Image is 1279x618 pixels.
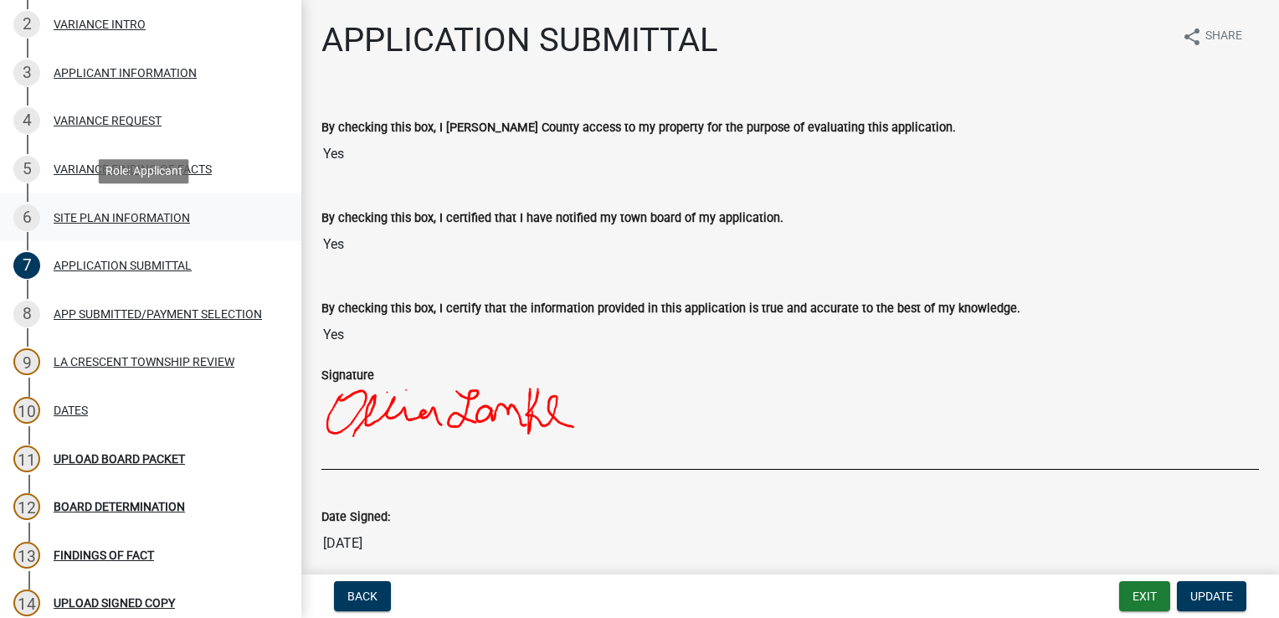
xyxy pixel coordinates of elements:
[1169,20,1256,53] button: shareShare
[54,260,192,271] div: APPLICATION SUBMITTAL
[54,163,212,175] div: VARIANCE FINDING OF FACTS
[54,453,185,465] div: UPLOAD BOARD PACKET
[13,11,40,38] div: 2
[13,301,40,327] div: 8
[54,549,154,561] div: FINDINGS OF FACT
[13,542,40,569] div: 13
[321,20,718,60] h1: APPLICATION SUBMITTAL
[54,212,190,224] div: SITE PLAN INFORMATION
[54,115,162,126] div: VARIANCE REQUEST
[1205,27,1242,47] span: Share
[321,303,1020,315] label: By checking this box, I certify that the information provided in this application is true and acc...
[321,385,964,469] img: qVPtAwAAAAZJREFUAwCD9CjIM6FNnwAAAABJRU5ErkJggg==
[1182,27,1202,47] i: share
[13,590,40,616] div: 14
[13,493,40,520] div: 12
[54,356,234,368] div: LA CRESCENT TOWNSHIP REVIEW
[13,59,40,86] div: 3
[1177,581,1246,611] button: Update
[13,107,40,134] div: 4
[1190,590,1233,603] span: Update
[54,404,88,416] div: DATES
[321,213,783,224] label: By checking this box, I certified that I have notified my town board of my application.
[54,18,146,30] div: VARIANCE INTRO
[13,204,40,231] div: 6
[13,252,40,279] div: 7
[347,590,378,603] span: Back
[13,445,40,472] div: 11
[54,67,197,79] div: APPLICANT INFORMATION
[99,159,189,183] div: Role: Applicant
[334,581,391,611] button: Back
[13,348,40,375] div: 9
[54,308,262,320] div: APP SUBMITTED/PAYMENT SELECTION
[1119,581,1170,611] button: Exit
[54,501,185,512] div: BOARD DETERMINATION
[321,122,956,134] label: By checking this box, I [PERSON_NAME] County access to my property for the purpose of evaluating ...
[13,156,40,183] div: 5
[321,370,374,382] label: Signature
[54,597,175,609] div: UPLOAD SIGNED COPY
[321,512,390,523] label: Date Signed:
[13,397,40,424] div: 10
